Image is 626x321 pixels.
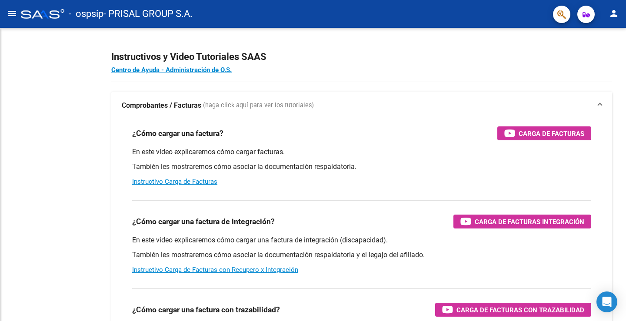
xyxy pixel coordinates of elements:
[132,304,280,316] h3: ¿Cómo cargar una factura con trazabilidad?
[111,66,232,74] a: Centro de Ayuda - Administración de O.S.
[122,101,201,110] strong: Comprobantes / Facturas
[497,126,591,140] button: Carga de Facturas
[453,215,591,228] button: Carga de Facturas Integración
[132,162,591,172] p: También les mostraremos cómo asociar la documentación respaldatoria.
[132,215,275,228] h3: ¿Cómo cargar una factura de integración?
[519,128,584,139] span: Carga de Facturas
[132,127,223,139] h3: ¿Cómo cargar una factura?
[7,8,17,19] mat-icon: menu
[609,8,619,19] mat-icon: person
[596,291,617,312] div: Open Intercom Messenger
[132,147,591,157] p: En este video explicaremos cómo cargar facturas.
[111,49,612,65] h2: Instructivos y Video Tutoriales SAAS
[132,178,217,185] a: Instructivo Carga de Facturas
[111,92,612,119] mat-expansion-panel-header: Comprobantes / Facturas (haga click aquí para ver los tutoriales)
[203,101,314,110] span: (haga click aquí para ver los tutoriales)
[475,216,584,227] span: Carga de Facturas Integración
[132,266,298,274] a: Instructivo Carga de Facturas con Recupero x Integración
[132,250,591,260] p: También les mostraremos cómo asociar la documentación respaldatoria y el legajo del afiliado.
[103,4,193,23] span: - PRISAL GROUP S.A.
[456,304,584,315] span: Carga de Facturas con Trazabilidad
[69,4,103,23] span: - ospsip
[435,303,591,317] button: Carga de Facturas con Trazabilidad
[132,235,591,245] p: En este video explicaremos cómo cargar una factura de integración (discapacidad).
